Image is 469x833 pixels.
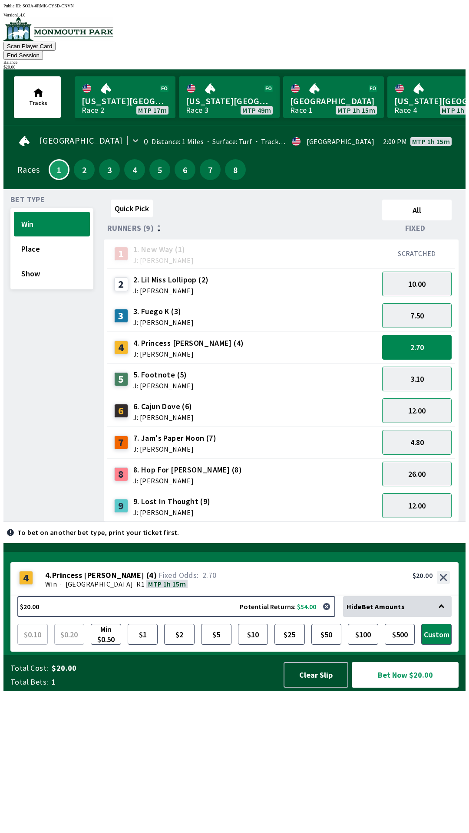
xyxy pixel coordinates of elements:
span: · [60,580,62,588]
a: [US_STATE][GEOGRAPHIC_DATA]Race 2MTP 17m [75,76,175,118]
span: Total Bets: [10,677,48,687]
span: 2.70 [202,570,217,580]
span: Bet Now $20.00 [359,669,451,680]
span: Place [21,244,83,254]
button: $100 [348,624,378,645]
span: 5 [152,167,168,173]
span: 8. Hop For [PERSON_NAME] (8) [133,464,242,476]
span: [US_STATE][GEOGRAPHIC_DATA] [186,95,273,107]
button: $5 [201,624,231,645]
button: Tracks [14,76,61,118]
span: Win [21,219,83,229]
button: $1 [128,624,158,645]
span: [GEOGRAPHIC_DATA] [40,137,123,144]
span: Runners (9) [107,225,154,232]
span: Track Condition: Firm [252,137,329,146]
div: 1 [114,247,128,261]
p: To bet on another bet type, print your ticket first. [17,529,179,536]
button: $500 [385,624,415,645]
span: $20.00 [52,663,275,673]
span: ( 4 ) [146,571,157,580]
span: Show [21,269,83,279]
div: [GEOGRAPHIC_DATA] [307,138,374,145]
span: Clear Slip [291,670,340,680]
span: All [386,205,448,215]
span: MTP 17m [138,107,167,114]
button: 5 [149,159,170,180]
span: $1 [130,626,156,643]
span: 1 [52,167,66,172]
span: J: [PERSON_NAME] [133,351,244,357]
span: J: [PERSON_NAME] [133,446,216,453]
span: [GEOGRAPHIC_DATA] [66,580,133,588]
span: $50 [314,626,340,643]
span: 5. Footnote (5) [133,369,194,380]
span: J: [PERSON_NAME] [133,319,194,326]
button: 3.10 [382,367,452,391]
span: Surface: Turf [204,137,252,146]
span: 4.80 [410,437,424,447]
span: MTP 49m [242,107,271,114]
div: Race 2 [82,107,104,114]
span: $25 [277,626,303,643]
button: $25 [274,624,305,645]
div: 4 [114,341,128,354]
span: Total Cost: [10,663,48,673]
button: Clear Slip [284,662,348,688]
span: 4 . [45,571,52,580]
button: Win [14,212,90,236]
span: 12.00 [408,406,426,416]
span: 6. Cajun Dove (6) [133,401,194,412]
div: Fixed [379,224,455,233]
button: Bet Now $20.00 [352,662,459,688]
a: [GEOGRAPHIC_DATA]Race 1MTP 1h 15m [283,76,384,118]
span: 2. Lil Miss Lollipop (2) [133,274,209,285]
button: 2.70 [382,335,452,360]
button: All [382,200,452,220]
div: SCRATCHED [382,249,452,258]
span: 10.00 [408,279,426,289]
span: 12.00 [408,501,426,511]
span: $5 [203,626,229,643]
span: 26.00 [408,469,426,479]
span: 1. New Way (1) [133,244,194,255]
span: J: [PERSON_NAME] [133,509,211,516]
span: Fixed [405,225,426,232]
span: Quick Pick [115,203,149,213]
div: 4 [19,571,33,585]
button: Scan Player Card [3,42,56,51]
div: $ 20.00 [3,65,466,69]
a: [US_STATE][GEOGRAPHIC_DATA]Race 3MTP 49m [179,76,280,118]
div: Runners (9) [107,224,379,233]
span: MTP 1h 15m [412,138,450,145]
span: Bet Type [10,196,45,203]
div: 9 [114,499,128,513]
button: 26.00 [382,462,452,486]
div: Version 1.4.0 [3,13,466,17]
button: 3 [99,159,120,180]
span: MTP 1h 15m [337,107,375,114]
span: 6 [177,167,193,173]
span: 3 [101,167,118,173]
div: 5 [114,372,128,386]
div: 8 [114,467,128,481]
span: 2.70 [410,342,424,352]
span: $500 [387,626,413,643]
span: Tracks [29,99,47,107]
span: 2:00 PM [383,138,407,145]
button: 12.00 [382,398,452,423]
span: MTP 1h 15m [148,580,186,588]
button: 6 [175,159,195,180]
span: $10 [240,626,266,643]
span: J: [PERSON_NAME] [133,287,209,294]
span: 3. Fuego K (3) [133,306,194,317]
span: J: [PERSON_NAME] [133,414,194,421]
button: $10 [238,624,268,645]
span: Hide Bet Amounts [347,602,405,611]
span: Custom [423,626,449,643]
button: 1 [49,159,69,180]
button: Show [14,261,90,286]
span: 2 [76,167,92,173]
div: 0 [144,138,148,145]
button: 7 [200,159,221,180]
